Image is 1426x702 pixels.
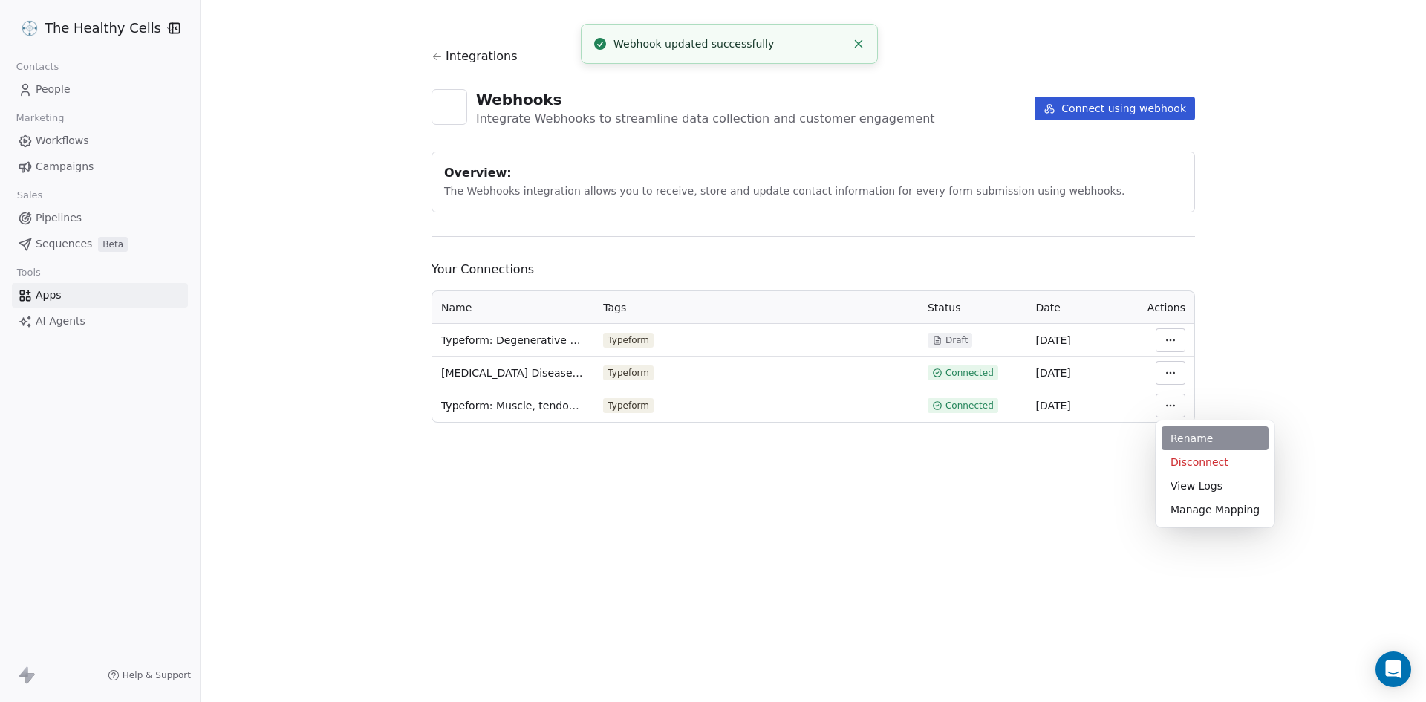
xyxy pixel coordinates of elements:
[613,36,846,52] div: Webhook updated successfully
[1162,474,1269,498] div: View Logs
[849,34,868,53] button: Close toast
[1162,450,1269,474] div: Disconnect
[1162,426,1269,450] div: Rename
[1162,498,1269,521] div: Manage Mapping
